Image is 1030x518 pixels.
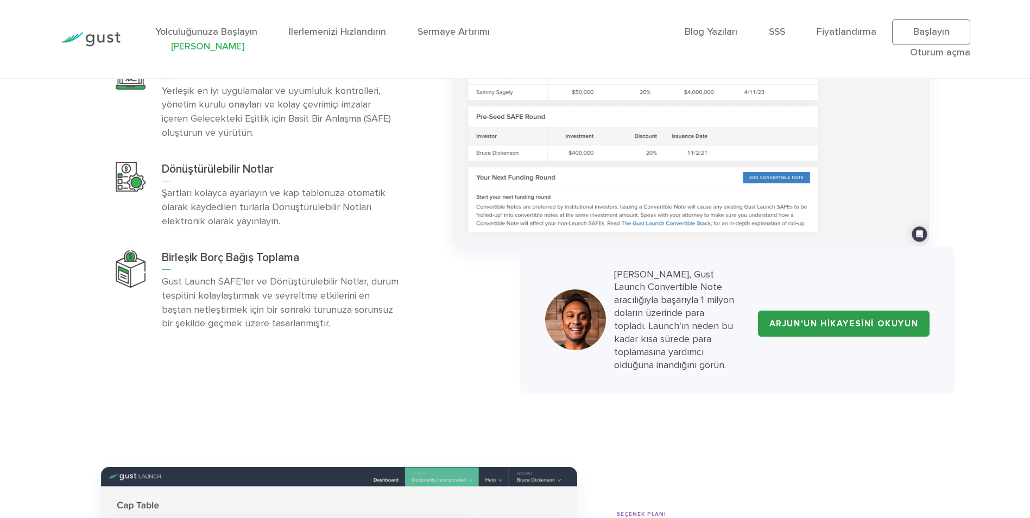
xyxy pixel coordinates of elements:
[171,41,244,52] a: [PERSON_NAME]
[162,186,399,229] p: Şartları kolayca ayarlayın ve kap tablonuza otomatik olarak kaydedilen turlarla Dönüştürülebilir ...
[162,250,399,270] h3: Birleşik Borç Bağış Toplama
[758,311,930,337] a: ARJUN'UN HİKAYESİNİ OKUYUN
[817,26,876,37] a: Fiyatlandırma
[116,162,146,192] img: Dönüştürülebilir Notlar
[892,19,970,45] a: Başlayın
[910,47,970,58] a: Oturum açma
[545,289,606,350] img: Öykü 1
[155,26,257,37] a: Yolculuğunuza Başlayın
[116,250,146,288] img: Borç Bağış Toplama
[289,26,386,37] a: İlerlemenizi Hızlandırın
[685,26,737,37] a: Blog Yazıları
[614,268,738,372] p: [PERSON_NAME], Gust Launch Convertible Note aracılığıyla başarıyla 1 milyon doların üzerinde para...
[162,275,399,331] p: Gust Launch SAFE'ler ve Dönüştürülebilir Notlar, durum tespitini kolaylaştırmak ve seyreltme etki...
[418,26,490,37] a: Sermaye Artırımı
[769,26,785,37] a: SSS
[60,32,121,47] img: Gust Logosu
[162,162,399,181] h3: Dönüştürülebilir Notlar
[162,84,399,141] p: Yerleşik en iyi uygulamalar ve uyumluluk kontrolleri, yönetim kurulu onayları ve kolay çevrimiçi ...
